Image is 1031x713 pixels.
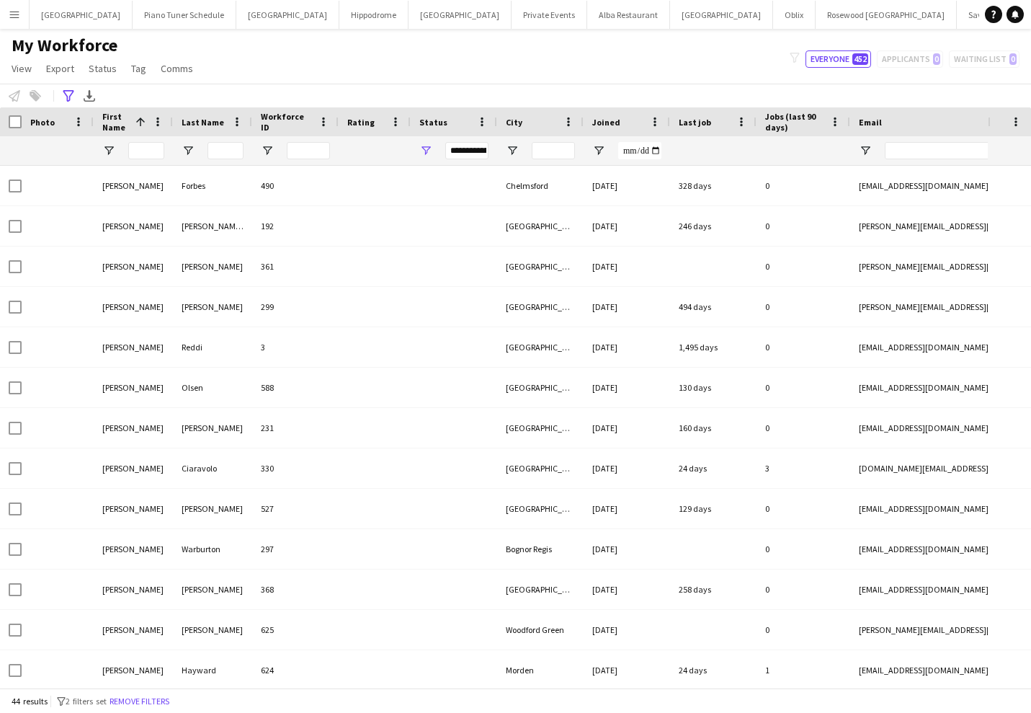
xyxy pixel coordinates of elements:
span: Last job [679,117,711,128]
div: 192 [252,206,339,246]
span: Export [46,62,74,75]
input: Workforce ID Filter Input [287,142,330,159]
div: [DATE] [584,570,670,609]
div: [DATE] [584,650,670,690]
div: Warburton [173,529,252,569]
button: Oblix [773,1,816,29]
div: [PERSON_NAME] [173,489,252,528]
a: Export [40,59,80,78]
span: City [506,117,522,128]
input: City Filter Input [532,142,575,159]
input: First Name Filter Input [128,142,164,159]
div: 490 [252,166,339,205]
div: [GEOGRAPHIC_DATA] [497,287,584,327]
div: 0 [756,327,850,367]
div: Reddi [173,327,252,367]
div: 231 [252,408,339,448]
div: 0 [756,206,850,246]
span: Workforce ID [261,111,313,133]
div: [PERSON_NAME] [94,368,173,407]
div: [GEOGRAPHIC_DATA] [497,570,584,609]
input: Last Name Filter Input [207,142,244,159]
div: 129 days [670,489,756,528]
div: Olsen [173,368,252,407]
div: [DATE] [584,448,670,488]
div: 361 [252,247,339,286]
div: 160 days [670,408,756,448]
span: 452 [852,53,868,65]
span: Status [89,62,117,75]
div: 24 days [670,448,756,488]
a: Status [83,59,122,78]
div: [PERSON_NAME] [94,489,173,528]
div: [PERSON_NAME] [173,610,252,650]
div: 0 [756,408,850,448]
div: [GEOGRAPHIC_DATA] [497,368,584,407]
span: My Workforce [12,35,117,56]
button: [GEOGRAPHIC_DATA] [409,1,512,29]
div: [PERSON_NAME] [94,448,173,488]
button: Open Filter Menu [182,144,195,157]
div: 527 [252,489,339,528]
div: 0 [756,570,850,609]
div: 297 [252,529,339,569]
div: Morden [497,650,584,690]
button: Rosewood [GEOGRAPHIC_DATA] [816,1,957,29]
span: View [12,62,32,75]
div: Forbes [173,166,252,205]
div: 0 [756,247,850,286]
span: Tag [131,62,146,75]
div: [DATE] [584,327,670,367]
a: Tag [125,59,152,78]
div: [GEOGRAPHIC_DATA] [497,206,584,246]
div: [DATE] [584,287,670,327]
span: First Name [102,111,130,133]
div: 0 [756,166,850,205]
div: [PERSON_NAME] [94,650,173,690]
div: [DATE] [584,166,670,205]
span: Jobs (last 90 days) [765,111,824,133]
button: Open Filter Menu [419,144,432,157]
div: [PERSON_NAME] [173,570,252,609]
div: 24 days [670,650,756,690]
button: [GEOGRAPHIC_DATA] [236,1,339,29]
div: [DATE] [584,368,670,407]
div: [DATE] [584,247,670,286]
div: 1,495 days [670,327,756,367]
div: 0 [756,529,850,569]
button: Open Filter Menu [261,144,274,157]
div: [DATE] [584,529,670,569]
div: 1 [756,650,850,690]
div: [GEOGRAPHIC_DATA] [497,408,584,448]
div: [GEOGRAPHIC_DATA] [497,448,584,488]
span: Last Name [182,117,224,128]
button: Everyone452 [805,50,871,68]
div: [PERSON_NAME] [PERSON_NAME] [173,206,252,246]
button: Open Filter Menu [859,144,872,157]
button: Open Filter Menu [506,144,519,157]
div: 0 [756,287,850,327]
div: Hayward [173,650,252,690]
button: Piano Tuner Schedule [133,1,236,29]
div: 130 days [670,368,756,407]
div: [GEOGRAPHIC_DATA] [497,247,584,286]
div: Ciaravolo [173,448,252,488]
div: [PERSON_NAME] [94,247,173,286]
div: 258 days [670,570,756,609]
div: 246 days [670,206,756,246]
div: [DATE] [584,206,670,246]
div: 494 days [670,287,756,327]
div: [PERSON_NAME] [94,327,173,367]
div: [PERSON_NAME] [173,287,252,327]
button: Alba Restaurant [587,1,670,29]
div: [PERSON_NAME] [94,206,173,246]
div: [DATE] [584,489,670,528]
div: 368 [252,570,339,609]
div: 328 days [670,166,756,205]
span: Photo [30,117,55,128]
a: Comms [155,59,199,78]
button: Hippodrome [339,1,409,29]
div: [GEOGRAPHIC_DATA] [497,489,584,528]
div: [PERSON_NAME] [94,408,173,448]
div: 588 [252,368,339,407]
